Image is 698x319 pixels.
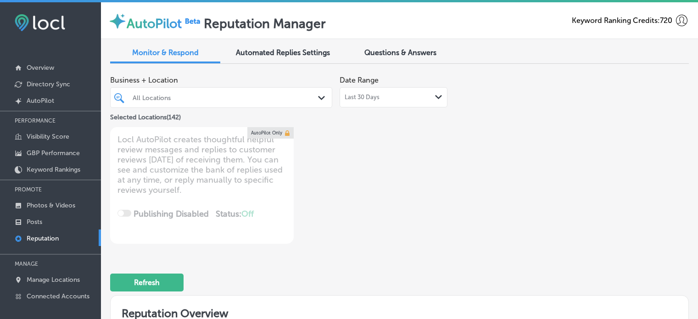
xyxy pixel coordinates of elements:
span: Business + Location [110,76,332,84]
span: Keyword Ranking Credits: 720 [572,16,672,25]
span: Automated Replies Settings [236,48,330,57]
img: fda3e92497d09a02dc62c9cd864e3231.png [15,14,65,31]
div: All Locations [133,94,319,101]
p: Selected Locations ( 142 ) [110,110,181,121]
p: Keyword Rankings [27,166,80,173]
img: Beta [182,16,204,26]
span: Monitor & Respond [132,48,199,57]
p: AutoPilot [27,97,54,105]
label: AutoPilot [127,16,182,31]
label: Date Range [340,76,379,84]
span: Last 30 Days [345,94,380,101]
p: GBP Performance [27,149,80,157]
p: Connected Accounts [27,292,89,300]
p: Manage Locations [27,276,80,284]
p: Directory Sync [27,80,70,88]
p: Reputation [27,235,59,242]
p: Posts [27,218,42,226]
button: Refresh [110,274,184,291]
label: Reputation Manager [204,16,326,31]
p: Photos & Videos [27,201,75,209]
p: Overview [27,64,54,72]
p: Visibility Score [27,133,69,140]
span: Questions & Answers [364,48,436,57]
img: autopilot-icon [108,12,127,30]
